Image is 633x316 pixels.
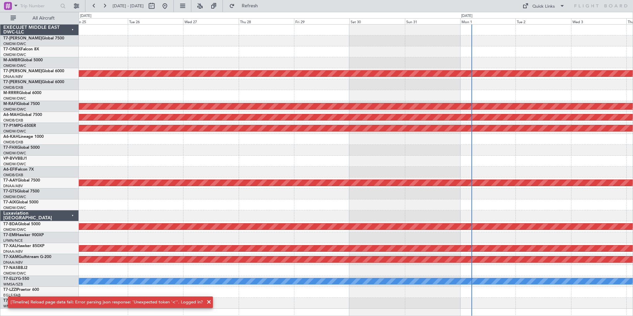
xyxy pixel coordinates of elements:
[3,129,26,134] a: OMDW/DWC
[3,233,44,237] a: T7-EMIHawker 900XP
[3,41,26,46] a: OMDW/DWC
[3,233,16,237] span: T7-EMI
[3,266,18,270] span: T7-NAS
[461,13,472,19] div: [DATE]
[3,74,23,79] a: DNAA/ABV
[3,102,17,106] span: M-RAFI
[3,63,26,68] a: OMDW/DWC
[3,91,41,95] a: M-RRRRGlobal 6000
[113,3,144,9] span: [DATE] - [DATE]
[3,146,40,150] a: T7-FHXGlobal 5000
[3,102,40,106] a: M-RAFIGlobal 7500
[3,255,51,259] a: T7-XAMGulfstream G-200
[3,168,16,172] span: A6-EFI
[515,18,571,24] div: Tue 2
[460,18,515,24] div: Mon 1
[3,91,19,95] span: M-RRRR
[349,18,405,24] div: Sat 30
[3,189,17,193] span: T7-GTS
[3,244,17,248] span: T7-XAL
[239,18,294,24] div: Thu 28
[3,85,23,90] a: OMDB/DXB
[3,80,42,84] span: T7-[PERSON_NAME]
[3,162,26,167] a: OMDW/DWC
[3,189,39,193] a: T7-GTSGlobal 7500
[3,200,38,204] a: T7-AIXGlobal 5000
[3,157,27,161] a: VP-BVVBBJ1
[20,1,58,11] input: Trip Number
[3,200,16,204] span: T7-AIX
[3,113,20,117] span: A6-MAH
[3,260,23,265] a: DNAA/ABV
[3,282,23,287] a: WMSA/SZB
[3,58,20,62] span: M-AMBR
[3,140,23,145] a: OMDB/DXB
[72,18,127,24] div: Mon 25
[3,135,44,139] a: A6-KAHLineage 1000
[519,1,568,11] button: Quick Links
[3,179,40,183] a: T7-AAYGlobal 7500
[226,1,266,11] button: Refresh
[3,249,23,254] a: DNAA/ABV
[3,47,39,51] a: T7-ONEXFalcon 8X
[3,135,19,139] span: A6-KAH
[3,151,26,156] a: OMDW/DWC
[17,16,70,21] span: All Aircraft
[3,179,18,183] span: T7-AAY
[128,18,183,24] div: Tue 26
[3,124,20,128] span: T7-P1MP
[183,18,238,24] div: Wed 27
[3,288,17,292] span: T7-LZZI
[3,157,18,161] span: VP-BVV
[3,244,44,248] a: T7-XALHawker 850XP
[3,69,64,73] a: T7-[PERSON_NAME]Global 6000
[3,52,26,57] a: OMDW/DWC
[294,18,349,24] div: Fri 29
[80,13,91,19] div: [DATE]
[405,18,460,24] div: Sun 31
[3,118,23,123] a: OMDB/DXB
[3,107,26,112] a: OMDW/DWC
[3,288,39,292] a: T7-LZZIPraetor 600
[3,168,34,172] a: A6-EFIFalcon 7X
[571,18,626,24] div: Wed 3
[7,13,72,24] button: All Aircraft
[236,4,264,8] span: Refresh
[3,194,26,199] a: OMDW/DWC
[3,58,43,62] a: M-AMBRGlobal 5000
[3,184,23,188] a: DNAA/ABV
[3,238,23,243] a: LFMN/NCE
[532,3,555,10] div: Quick Links
[3,271,26,276] a: OMDW/DWC
[3,124,36,128] a: T7-P1MPG-650ER
[3,227,26,232] a: OMDW/DWC
[3,146,17,150] span: T7-FHX
[3,80,64,84] a: T7-[PERSON_NAME]Global 6000
[11,299,203,306] div: [Timeline] Reload page data fail: Error parsing json response: 'Unexpected token '<''. Logged in?
[3,69,42,73] span: T7-[PERSON_NAME]
[3,266,27,270] a: T7-NASBBJ2
[3,173,23,178] a: OMDB/DXB
[3,36,42,40] span: T7-[PERSON_NAME]
[3,205,26,210] a: OMDW/DWC
[3,96,26,101] a: OMDW/DWC
[3,113,42,117] a: A6-MAHGlobal 7500
[3,36,64,40] a: T7-[PERSON_NAME]Global 7500
[3,222,18,226] span: T7-BDA
[3,255,19,259] span: T7-XAM
[3,222,40,226] a: T7-BDAGlobal 5000
[3,47,21,51] span: T7-ONEX
[3,277,18,281] span: T7-ELLY
[3,277,29,281] a: T7-ELLYG-550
